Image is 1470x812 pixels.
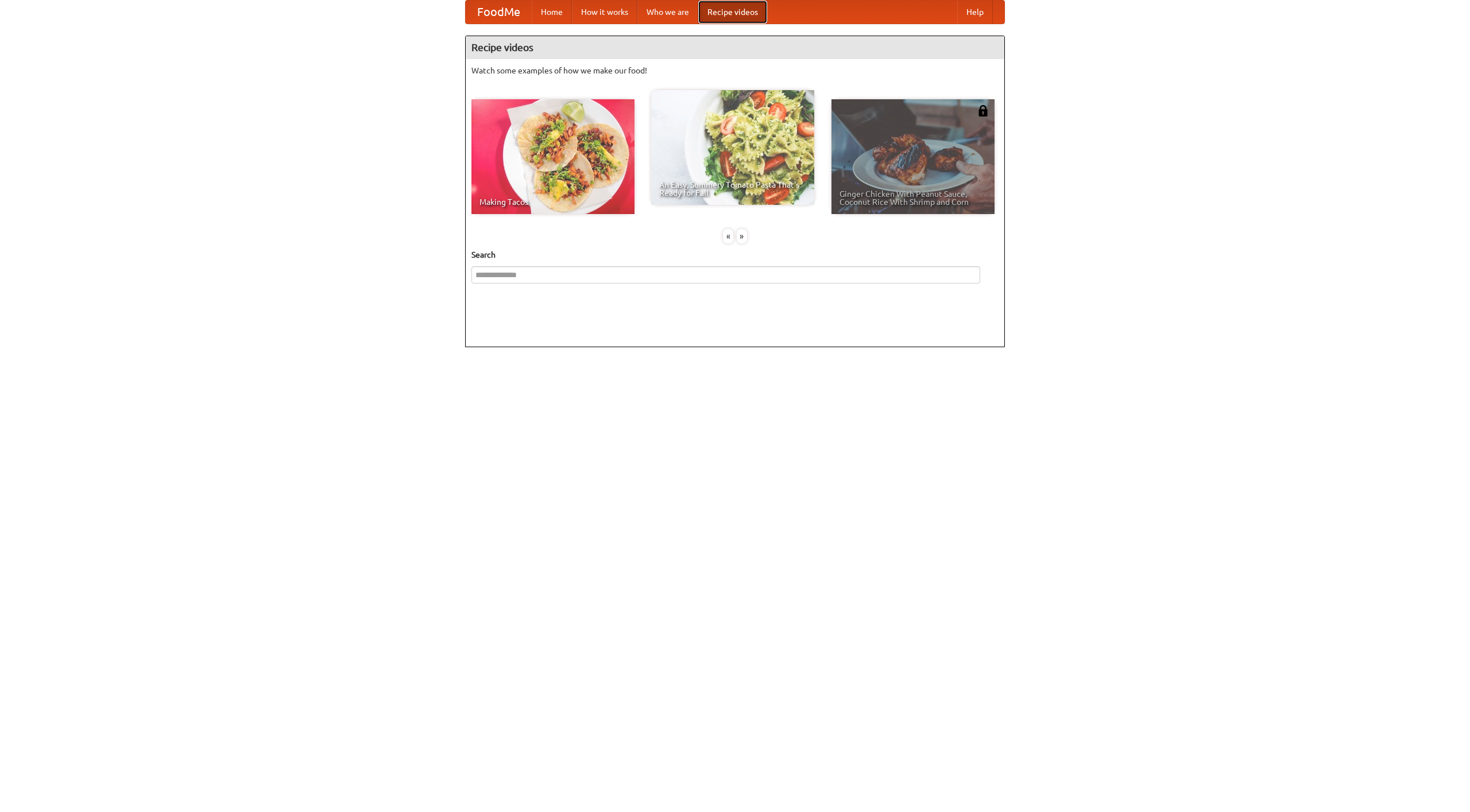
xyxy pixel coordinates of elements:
a: Making Tacos [471,99,635,214]
div: « [723,229,733,243]
a: Who we are [637,1,698,24]
span: Making Tacos [479,198,626,206]
span: An Easy, Summery Tomato Pasta That's Ready for Fall [659,181,806,197]
a: FoodMe [466,1,532,24]
a: An Easy, Summery Tomato Pasta That's Ready for Fall [651,90,814,205]
img: 483408.png [977,105,989,116]
h4: Recipe videos [466,36,1004,59]
h5: Search [471,249,999,261]
a: Home [532,1,572,24]
a: Recipe videos [698,1,767,24]
a: How it works [572,1,637,24]
div: » [737,229,747,243]
p: Watch some examples of how we make our food! [471,65,999,76]
a: Help [957,1,993,24]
